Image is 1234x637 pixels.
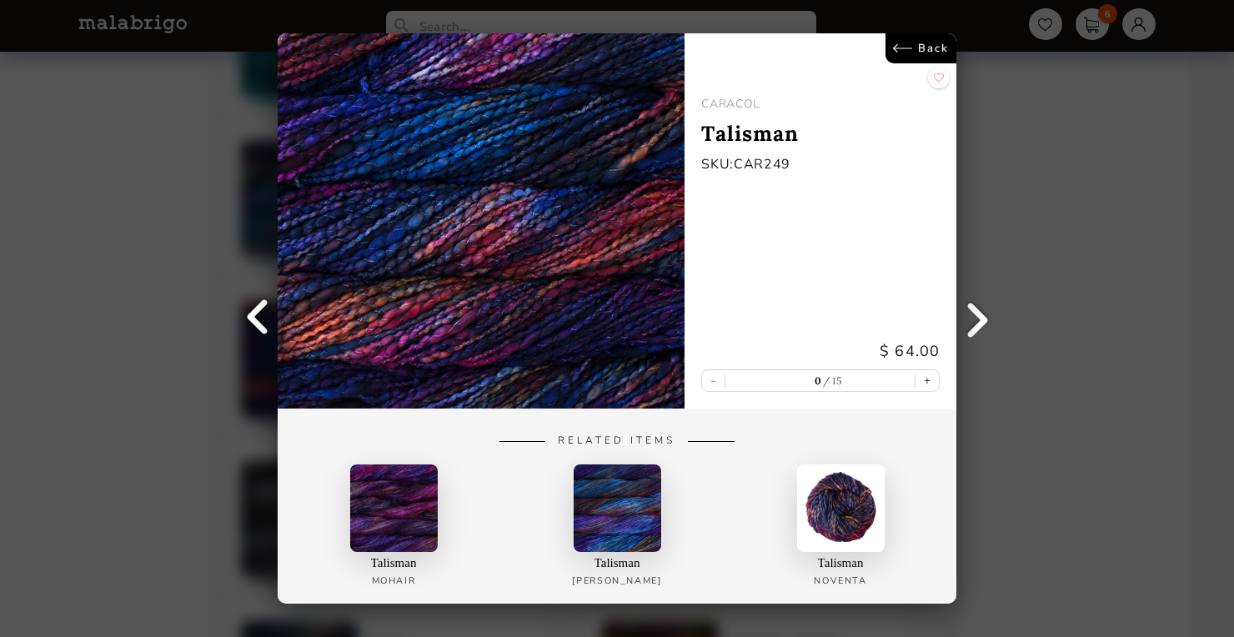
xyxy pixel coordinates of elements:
p: [PERSON_NAME] [572,574,661,587]
p: Talisman [701,120,940,147]
p: Talisman [818,556,864,570]
label: 15 [821,374,843,387]
img: 0.jpg [350,464,438,552]
a: Talisman[PERSON_NAME] [509,464,725,595]
img: Talisman [278,33,685,409]
p: CARACOL [701,96,940,112]
a: TalismanNOVENTA [733,464,948,595]
p: Talisman [594,556,640,570]
img: 0.jpg [797,464,885,552]
button: + [915,370,939,391]
a: Back [885,33,956,63]
p: Talisman [371,556,417,570]
p: SKU: CAR249 [701,155,940,173]
p: MOHAIR [372,574,416,587]
a: TalismanMOHAIR [286,464,501,595]
p: NOVENTA [814,574,866,587]
img: 0.jpg [574,464,661,552]
p: $ 64.00 [701,341,940,361]
p: Related Items [385,434,849,448]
